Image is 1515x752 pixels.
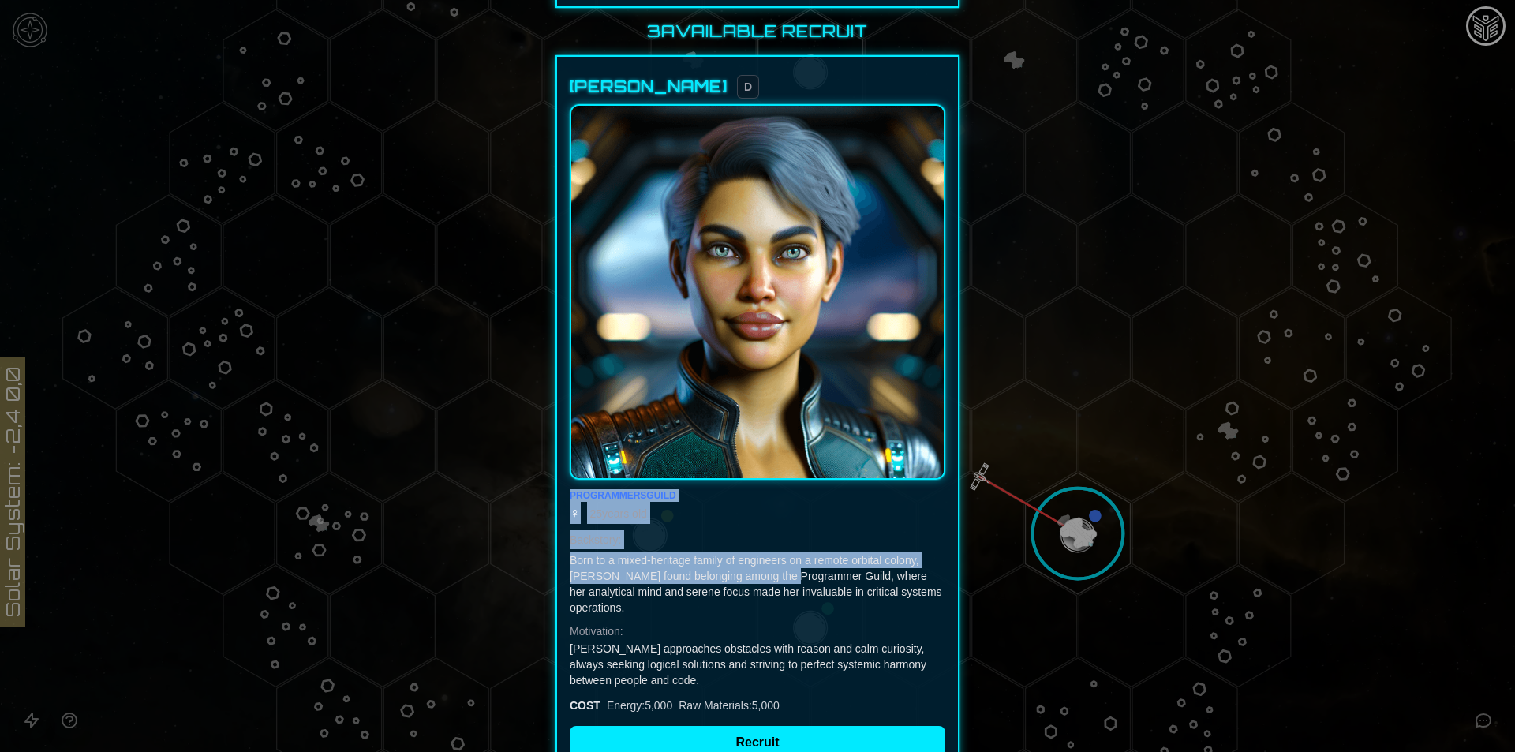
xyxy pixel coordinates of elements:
[737,75,759,99] span: D
[570,698,600,713] div: COST
[570,625,623,638] span: Motivation:
[679,698,780,713] div: Raw Materials : 5,000
[607,698,672,713] div: Energy : 5,000
[570,641,945,688] p: [PERSON_NAME] approaches obstacles with reason and calm curiosity, always seeking logical solutio...
[570,533,621,546] span: Backstory:
[570,76,728,98] div: [PERSON_NAME]
[555,21,959,43] h2: 3 Available Recruit
[570,505,581,521] span: ♀
[570,502,945,524] div: 25 years old
[570,552,945,615] p: Born to a mixed-heritage family of engineers on a remote orbital colony, [PERSON_NAME] found belo...
[570,489,945,502] div: Programmers Guild
[570,104,945,480] img: Elise Vargas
